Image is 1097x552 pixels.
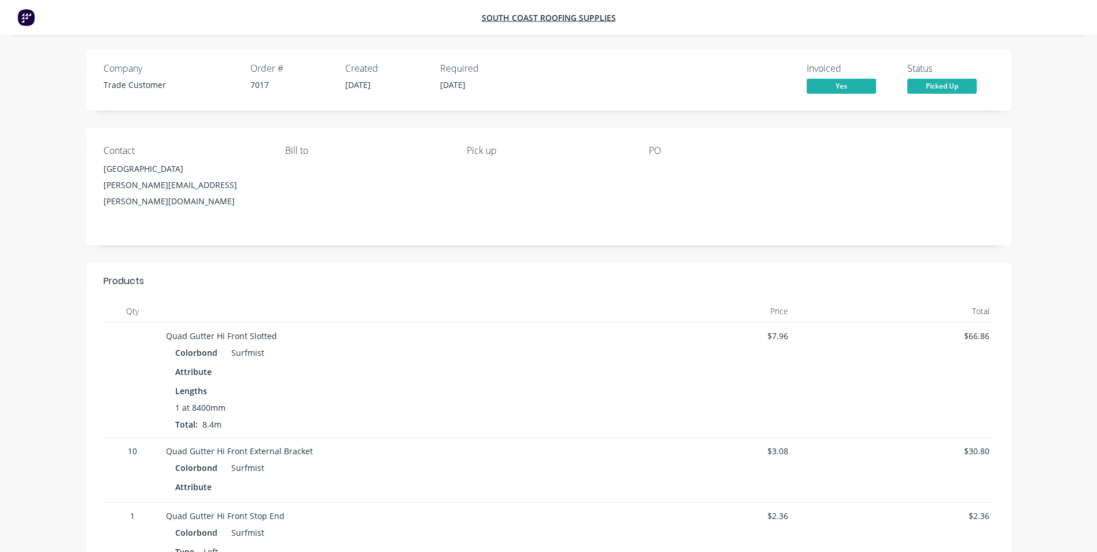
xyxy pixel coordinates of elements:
span: $2.36 [797,510,989,522]
div: PO [649,145,812,156]
div: Created [345,63,426,74]
div: Attribute [175,479,216,495]
div: Total [793,300,994,323]
div: Products [104,274,144,288]
span: Lengths [175,385,207,397]
span: $2.36 [597,510,789,522]
span: 1 at 8400mm [175,402,226,414]
div: Trade Customer [104,79,237,91]
span: $7.96 [597,330,789,342]
div: Required [440,63,521,74]
span: Yes [807,79,876,93]
span: Quad Gutter Hi Front Stop End [166,510,285,521]
div: Surfmist [227,459,264,476]
div: Pick up [467,145,630,156]
div: [GEOGRAPHIC_DATA][PERSON_NAME][EMAIL_ADDRESS][PERSON_NAME][DOMAIN_NAME] [104,161,267,209]
span: Total: [175,419,198,430]
div: Price [592,300,793,323]
div: Company [104,63,237,74]
span: Quad Gutter Hi Front External Bracket [166,446,313,457]
div: Bill to [285,145,448,156]
span: 1 [108,510,157,522]
span: [DATE] [345,79,371,90]
span: $30.80 [797,445,989,457]
div: Contact [104,145,267,156]
img: Factory [17,9,35,26]
div: Attribute [175,363,216,380]
div: Surfmist [227,344,264,361]
a: South Coast Roofing Supplies [482,12,616,23]
div: [PERSON_NAME][EMAIL_ADDRESS][PERSON_NAME][DOMAIN_NAME] [104,177,267,209]
div: 7017 [250,79,331,91]
div: Surfmist [227,524,264,541]
div: [GEOGRAPHIC_DATA] [104,161,267,177]
span: 8.4m [198,419,226,430]
div: Colorbond [175,459,222,476]
div: Order # [250,63,331,74]
span: $66.86 [797,330,989,342]
div: Invoiced [807,63,893,74]
span: $3.08 [597,445,789,457]
div: Colorbond [175,524,222,541]
div: Qty [104,300,161,323]
span: [DATE] [440,79,466,90]
span: Quad Gutter Hi Front Slotted [166,330,277,341]
div: Colorbond [175,344,222,361]
span: Picked Up [907,79,977,93]
div: Status [907,63,994,74]
span: 10 [108,445,157,457]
